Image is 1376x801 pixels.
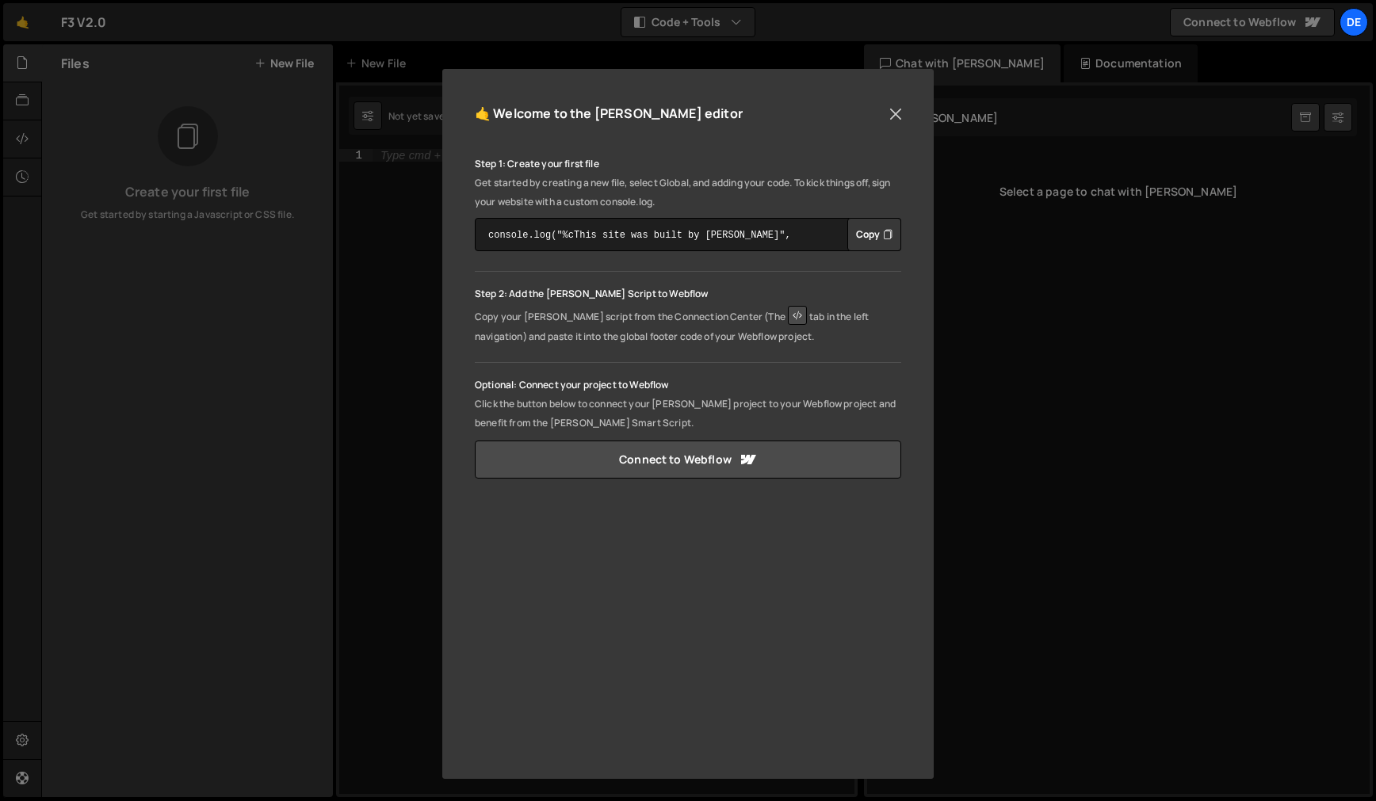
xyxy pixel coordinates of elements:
button: Copy [847,218,901,251]
button: Close [884,102,908,126]
iframe: YouTube video player [475,510,901,750]
h5: 🤙 Welcome to the [PERSON_NAME] editor [475,101,743,126]
textarea: console.log("%cThis site was built by [PERSON_NAME]", "background:blue;color:#fff;padding: 8px;"); [475,218,901,251]
div: Button group with nested dropdown [847,218,901,251]
p: Copy your [PERSON_NAME] script from the Connection Center (The tab in the left navigation) and pa... [475,303,901,346]
a: De [1340,8,1368,36]
p: Optional: Connect your project to Webflow [475,376,901,395]
p: Click the button below to connect your [PERSON_NAME] project to your Webflow project and benefit ... [475,395,901,433]
a: Connect to Webflow [475,441,901,479]
p: Get started by creating a new file, select Global, and adding your code. To kick things off, sign... [475,174,901,212]
p: Step 2: Add the [PERSON_NAME] Script to Webflow [475,284,901,303]
p: Step 1: Create your first file [475,154,901,174]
